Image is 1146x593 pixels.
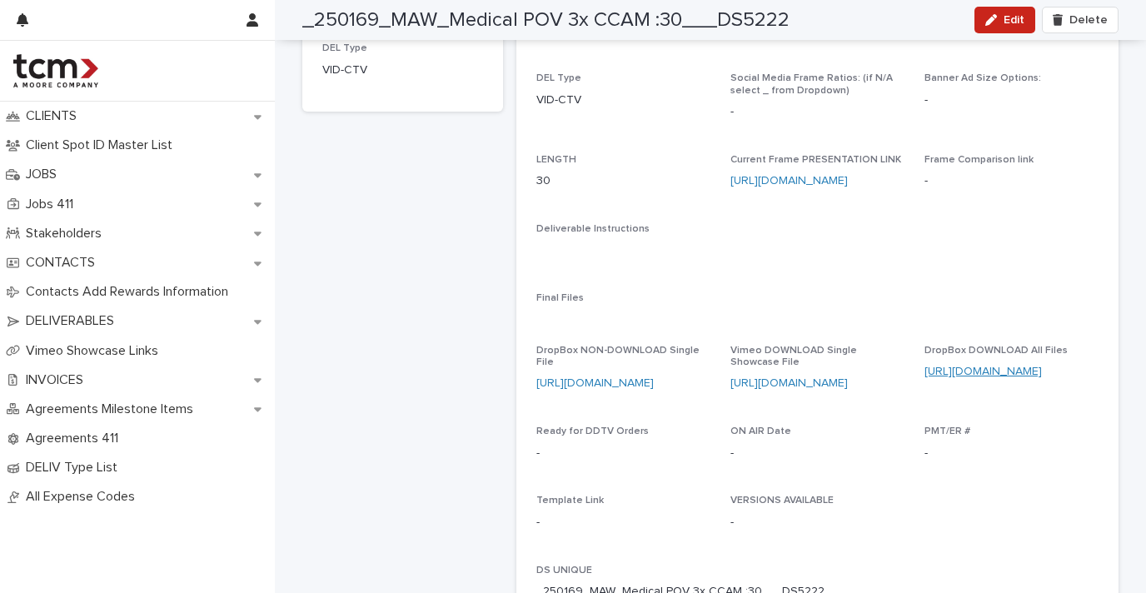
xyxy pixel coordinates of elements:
[924,92,1099,109] p: -
[19,343,172,359] p: Vimeo Showcase Links
[536,172,710,190] p: 30
[730,426,791,436] span: ON AIR Date
[19,489,148,505] p: All Expense Codes
[302,8,790,32] h2: _250169_MAW_Medical POV 3x CCAM :30___DS5222
[730,377,848,389] a: [URL][DOMAIN_NAME]
[730,514,904,531] p: -
[730,175,848,187] a: [URL][DOMAIN_NAME]
[924,172,1099,190] p: -
[924,73,1041,83] span: Banner Ad Size Options:
[536,445,710,462] p: -
[13,54,98,87] img: 4hMmSqQkux38exxPVZHQ
[19,372,97,388] p: INVOICES
[730,496,834,506] span: VERSIONS AVAILABLE
[19,401,207,417] p: Agreements Milestone Items
[19,284,242,300] p: Contacts Add Rewards Information
[730,103,904,121] p: -
[536,293,584,303] span: Final Files
[19,460,131,476] p: DELIV Type List
[19,226,115,242] p: Stakeholders
[19,197,87,212] p: Jobs 411
[730,346,857,367] span: Vimeo DOWNLOAD Single Showcase File
[924,155,1034,165] span: Frame Comparison link
[1069,14,1108,26] span: Delete
[730,73,893,95] span: Social Media Frame Ratios: (if N/A select _ from Dropdown)
[536,377,654,389] a: [URL][DOMAIN_NAME]
[322,43,367,53] span: DEL Type
[730,155,901,165] span: Current Frame PRESENTATION LINK
[19,137,186,153] p: Client Spot ID Master List
[924,445,1099,462] p: -
[19,431,132,446] p: Agreements 411
[19,108,90,124] p: CLIENTS
[536,496,604,506] span: Template Link
[730,445,904,462] p: -
[924,366,1042,377] a: [URL][DOMAIN_NAME]
[19,313,127,329] p: DELIVERABLES
[536,73,581,83] span: DEL Type
[924,426,970,436] span: PMT/ER #
[536,346,700,367] span: DropBox NON-DOWNLOAD Single File
[536,426,649,436] span: Ready for DDTV Orders
[1042,7,1119,33] button: Delete
[536,155,576,165] span: LENGTH
[536,92,710,109] p: VID-CTV
[19,255,108,271] p: CONTACTS
[19,167,70,182] p: JOBS
[924,346,1068,356] span: DropBox DOWNLOAD All Files
[536,514,710,531] p: -
[536,224,650,234] span: Deliverable Instructions
[322,62,483,79] p: VID-CTV
[536,566,592,576] span: DS UNIQUE
[974,7,1035,33] button: Edit
[1004,14,1024,26] span: Edit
